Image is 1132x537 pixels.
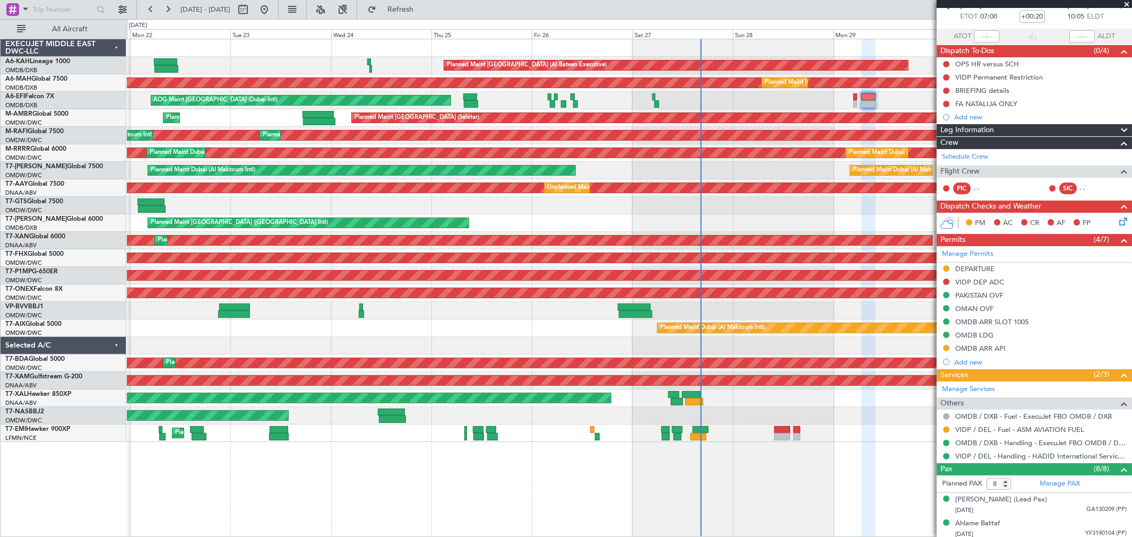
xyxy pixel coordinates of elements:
[32,2,93,18] input: Trip Number
[28,25,112,33] span: All Aircraft
[5,198,63,205] a: T7-GTSGlobal 7500
[5,391,27,397] span: T7-XAL
[150,145,254,161] div: Planned Maint Dubai (Al Maktoum Intl)
[158,232,262,248] div: Planned Maint Dubai (Al Maktoum Intl)
[940,137,958,149] span: Crew
[154,92,278,108] div: AOG Maint [GEOGRAPHIC_DATA] (Dubai Intl)
[849,145,953,161] div: Planned Maint Dubai (Al Maktoum Intl)
[1087,12,1104,22] span: ELDT
[934,29,1034,39] div: Tue 30
[5,101,37,109] a: OMDB/DXB
[955,344,1006,353] div: OMDB ARR API
[5,58,70,65] a: A6-KAHLineage 1000
[5,286,33,292] span: T7-ONEX
[5,224,37,232] a: OMDB/DXB
[175,425,276,441] div: Planned Maint [GEOGRAPHIC_DATA]
[733,29,833,39] div: Sun 28
[1040,479,1080,489] a: Manage PAX
[447,57,607,73] div: Planned Maint [GEOGRAPHIC_DATA] (Al Bateen Executive)
[5,426,70,432] a: T7-EMIHawker 900XP
[5,154,42,162] a: OMDW/DWC
[5,259,42,267] a: OMDW/DWC
[5,171,42,179] a: OMDW/DWC
[5,206,42,214] a: OMDW/DWC
[5,417,42,425] a: OMDW/DWC
[5,128,28,135] span: M-RAFI
[5,241,37,249] a: DNAA/ABV
[5,216,67,222] span: T7-[PERSON_NAME]
[5,374,82,380] a: T7-XAMGulfstream G-200
[5,286,63,292] a: T7-ONEXFalcon 8X
[955,264,995,273] div: DEPARTURE
[5,268,58,275] a: T7-P1MPG-650ER
[955,412,1112,421] a: OMDB / DXB - Fuel - ExecuJet FBO OMDB / DXB
[5,276,42,284] a: OMDW/DWC
[975,218,986,229] span: PM
[5,181,64,187] a: T7-AAYGlobal 7500
[5,128,64,135] a: M-RAFIGlobal 7500
[980,12,997,22] span: 07:00
[940,397,964,410] span: Others
[166,110,271,126] div: Planned Maint Dubai (Al Maktoum Intl)
[942,152,988,162] a: Schedule Crew
[331,29,431,39] div: Wed 24
[633,29,733,39] div: Sat 27
[5,321,25,327] span: T7-AIX
[230,29,331,39] div: Tue 23
[955,452,1127,461] a: VIDP / DEL - Handling - HADID International Services, FZE
[166,355,271,371] div: Planned Maint Dubai (Al Maktoum Intl)
[5,216,103,222] a: T7-[PERSON_NAME]Global 6000
[853,162,957,178] div: Planned Maint Dubai (Al Maktoum Intl)
[955,291,1003,300] div: PAKISTAN OVF
[5,163,103,170] a: T7-[PERSON_NAME]Global 7500
[378,6,423,13] span: Refresh
[942,384,995,395] a: Manage Services
[1098,31,1115,42] span: ALDT
[129,21,147,30] div: [DATE]
[955,506,973,514] span: [DATE]
[5,364,42,372] a: OMDW/DWC
[151,162,255,178] div: Planned Maint Dubai (Al Maktoum Intl)
[5,189,37,197] a: DNAA/ABV
[955,59,1019,68] div: OPS HR versus SCH
[547,180,704,196] div: Unplanned Maint [GEOGRAPHIC_DATA] (Al Maktoum Intl)
[5,304,28,310] span: VP-BVV
[940,166,980,178] span: Flight Crew
[973,184,997,193] div: - -
[1030,218,1039,229] span: CR
[955,99,1017,108] div: FA NATALIJA ONLY
[5,181,28,187] span: T7-AAY
[954,112,1127,122] div: Add new
[355,110,479,126] div: Planned Maint [GEOGRAPHIC_DATA] (Seletar)
[5,304,44,310] a: VP-BVVBBJ1
[1094,463,1109,474] span: (8/8)
[5,76,67,82] a: A6-MAHGlobal 7500
[5,356,65,362] a: T7-BDAGlobal 5000
[1059,183,1077,194] div: SIC
[5,321,62,327] a: T7-AIXGlobal 5000
[940,201,1041,213] span: Dispatch Checks and Weather
[151,215,328,231] div: Planned Maint [GEOGRAPHIC_DATA] ([GEOGRAPHIC_DATA] Intl)
[5,146,66,152] a: M-RRRRGlobal 6000
[5,329,42,337] a: OMDW/DWC
[5,119,42,127] a: OMDW/DWC
[5,163,67,170] span: T7-[PERSON_NAME]
[953,183,971,194] div: PIC
[940,124,994,136] span: Leg Information
[942,249,993,259] a: Manage Permits
[955,86,1009,95] div: BRIEFING details
[954,31,971,42] span: ATOT
[5,84,37,92] a: OMDB/DXB
[834,29,934,39] div: Mon 29
[1003,218,1013,229] span: AC
[1067,12,1084,22] span: 10:05
[955,73,1043,82] div: VIDP Permanent Restriction
[532,29,632,39] div: Fri 26
[12,21,115,38] button: All Aircraft
[5,268,32,275] span: T7-P1MP
[5,311,42,319] a: OMDW/DWC
[1083,218,1091,229] span: FP
[955,425,1084,434] a: VIDP / DEL - Fuel - ASM AVIATION FUEL
[974,30,999,43] input: --:--
[5,146,30,152] span: M-RRRR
